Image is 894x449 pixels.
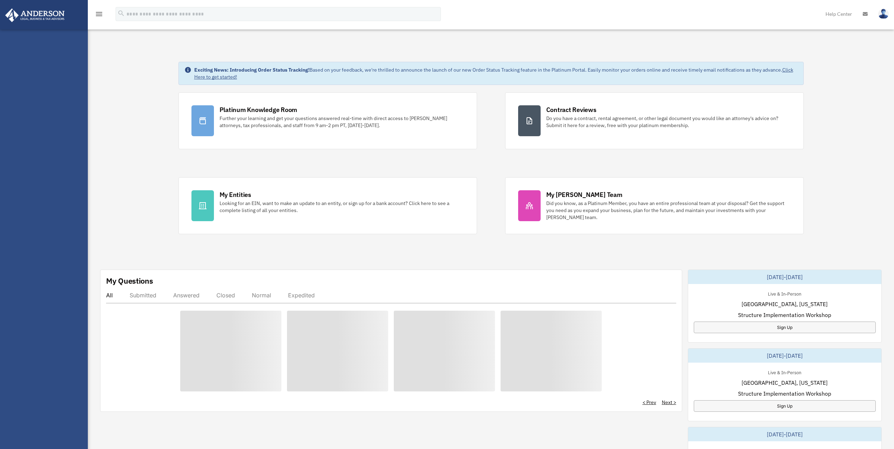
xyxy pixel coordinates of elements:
[878,9,889,19] img: User Pic
[546,115,791,129] div: Do you have a contract, rental agreement, or other legal document you would like an attorney's ad...
[546,105,596,114] div: Contract Reviews
[546,190,622,199] div: My [PERSON_NAME] Team
[95,10,103,18] i: menu
[738,389,831,398] span: Structure Implementation Workshop
[688,427,881,441] div: [DATE]-[DATE]
[220,115,464,129] div: Further your learning and get your questions answered real-time with direct access to [PERSON_NAM...
[220,105,298,114] div: Platinum Knowledge Room
[173,292,200,299] div: Answered
[662,399,676,406] a: Next >
[642,399,656,406] a: < Prev
[762,290,807,297] div: Live & In-Person
[220,190,251,199] div: My Entities
[220,200,464,214] div: Looking for an EIN, want to make an update to an entity, or sign up for a bank account? Click her...
[688,270,881,284] div: [DATE]-[DATE]
[505,177,804,234] a: My [PERSON_NAME] Team Did you know, as a Platinum Member, you have an entire professional team at...
[762,368,807,376] div: Live & In-Person
[216,292,235,299] div: Closed
[194,67,793,80] a: Click Here to get started!
[106,276,153,286] div: My Questions
[505,92,804,149] a: Contract Reviews Do you have a contract, rental agreement, or other legal document you would like...
[95,12,103,18] a: menu
[106,292,113,299] div: All
[178,177,477,234] a: My Entities Looking for an EIN, want to make an update to an entity, or sign up for a bank accoun...
[194,67,309,73] strong: Exciting News: Introducing Order Status Tracking!
[178,92,477,149] a: Platinum Knowledge Room Further your learning and get your questions answered real-time with dire...
[694,400,876,412] a: Sign Up
[252,292,271,299] div: Normal
[738,311,831,319] span: Structure Implementation Workshop
[546,200,791,221] div: Did you know, as a Platinum Member, you have an entire professional team at your disposal? Get th...
[688,349,881,363] div: [DATE]-[DATE]
[694,322,876,333] a: Sign Up
[3,8,67,22] img: Anderson Advisors Platinum Portal
[742,300,828,308] span: [GEOGRAPHIC_DATA], [US_STATE]
[117,9,125,17] i: search
[194,66,798,80] div: Based on your feedback, we're thrilled to announce the launch of our new Order Status Tracking fe...
[130,292,156,299] div: Submitted
[742,378,828,387] span: [GEOGRAPHIC_DATA], [US_STATE]
[288,292,315,299] div: Expedited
